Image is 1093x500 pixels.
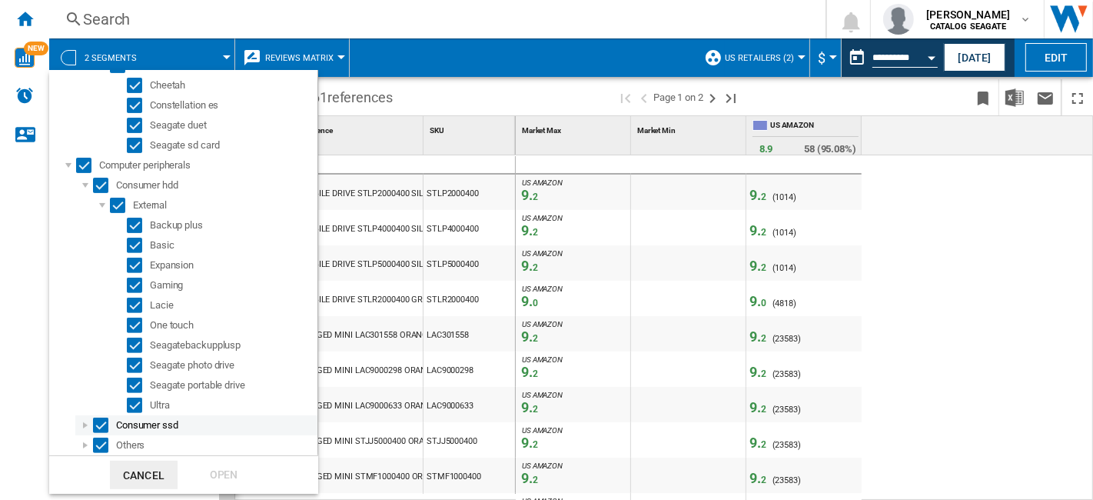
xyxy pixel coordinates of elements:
div: Seagate duet [150,118,315,133]
md-checkbox: Select [127,138,150,153]
div: Seagate portable drive [150,378,315,393]
md-checkbox: Select [110,198,133,213]
button: Cancel [110,461,178,489]
div: Computer peripherals [99,158,315,173]
md-checkbox: Select [127,278,150,293]
div: Ultra [150,398,315,413]
md-checkbox: Select [127,258,150,273]
div: Constellation es [150,98,315,113]
md-checkbox: Select [127,238,150,253]
div: Backup plus [150,218,315,233]
div: Others [116,438,315,453]
div: Gaming [150,278,315,293]
md-checkbox: Select [93,438,116,453]
md-checkbox: Select [127,338,150,353]
div: Lacie [150,298,315,313]
div: Cheetah [150,78,315,93]
md-checkbox: Select [93,178,116,193]
div: External [133,198,315,213]
div: Seagatebackupplusp [150,338,315,353]
div: Consumer ssd [116,418,315,433]
md-checkbox: Select [127,298,150,313]
md-checkbox: Select [127,358,150,373]
md-checkbox: Select [127,398,150,413]
div: Basic [150,238,315,253]
md-checkbox: Select [127,78,150,93]
md-checkbox: Select [127,218,150,233]
md-checkbox: Select [127,118,150,133]
div: Open [190,461,257,489]
div: One touch [150,318,315,333]
md-checkbox: Select [127,378,150,393]
md-checkbox: Select [127,318,150,333]
div: Seagate sd card [150,138,315,153]
div: Expansion [150,258,315,273]
md-checkbox: Select [93,418,116,433]
md-checkbox: Select [127,98,150,113]
md-checkbox: Select [76,158,99,173]
div: Seagate photo drive [150,358,315,373]
div: Consumer hdd [116,178,315,193]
